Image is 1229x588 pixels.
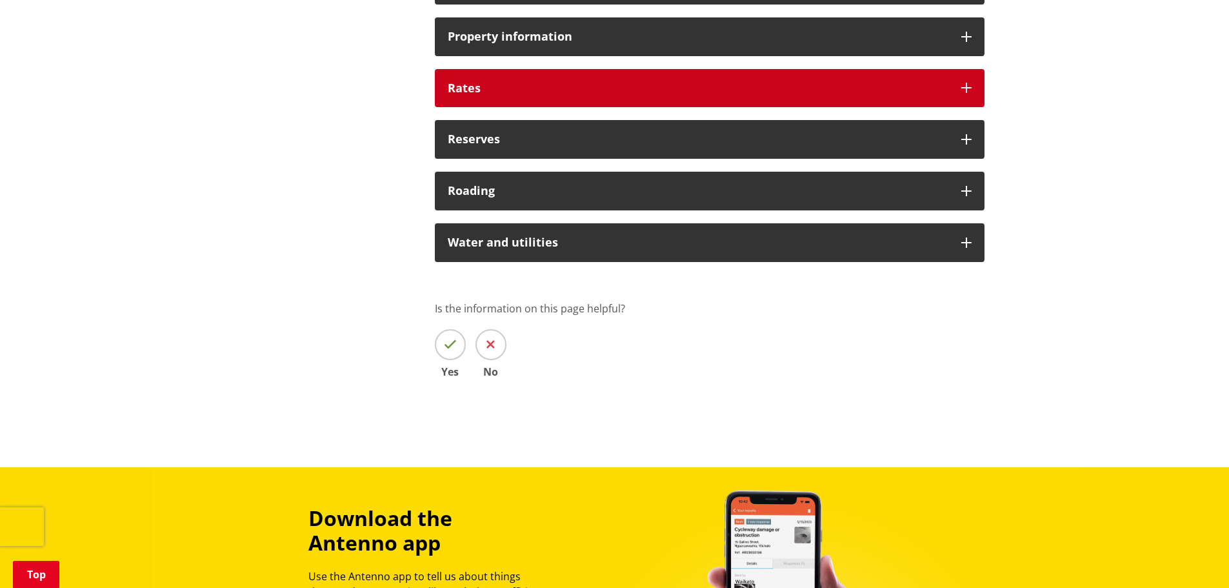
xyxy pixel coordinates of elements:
h3: Property information [448,30,948,43]
span: Yes [435,367,466,377]
h3: Rates [448,82,948,95]
h3: Reserves [448,133,948,146]
h3: Water and utilities [448,236,948,249]
span: No [475,367,506,377]
h3: Download the Antenno app [308,506,542,556]
h3: Roading [448,185,948,198]
iframe: Messenger Launcher [1170,534,1216,580]
a: Top [13,561,59,588]
p: Is the information on this page helpful? [435,301,984,316]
